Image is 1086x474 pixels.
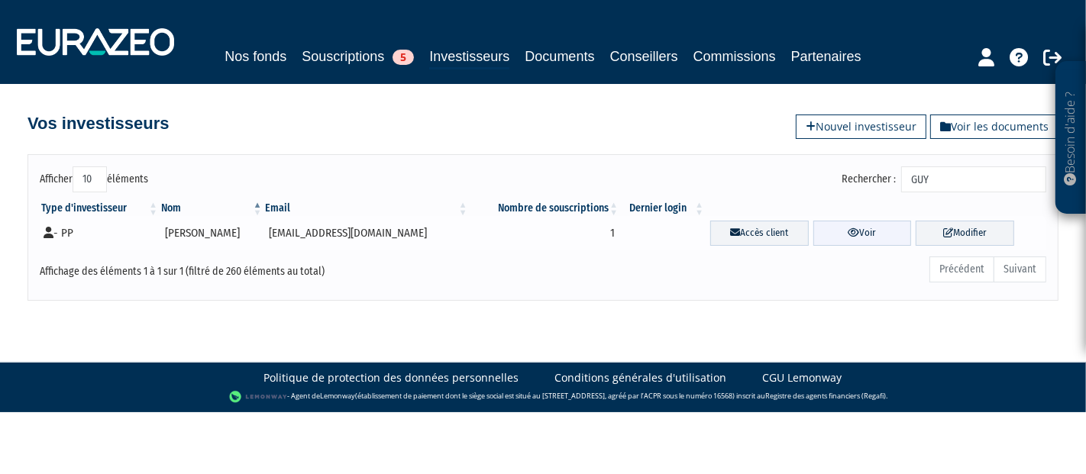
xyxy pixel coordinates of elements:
[765,391,886,401] a: Registre des agents financiers (Regafi)
[225,46,286,67] a: Nos fonds
[264,201,470,216] th: Email : activer pour trier la colonne par ordre croissant
[160,216,263,250] td: [PERSON_NAME]
[762,370,842,385] a: CGU Lemonway
[554,370,726,385] a: Conditions générales d'utilisation
[796,114,926,139] a: Nouvel investisseur
[710,221,809,246] a: Accès client
[73,166,107,192] select: Afficheréléments
[930,114,1059,139] a: Voir les documents
[15,389,1071,405] div: - Agent de (établissement de paiement dont le siège social est situé au [STREET_ADDRESS], agréé p...
[40,216,160,250] td: - PP
[40,255,446,279] div: Affichage des éléments 1 à 1 sur 1 (filtré de 260 éléments au total)
[264,216,470,250] td: [EMAIL_ADDRESS][DOMAIN_NAME]
[320,391,355,401] a: Lemonway
[470,216,620,250] td: 1
[229,389,288,405] img: logo-lemonway.png
[17,28,174,56] img: 1732889491-logotype_eurazeo_blanc_rvb.png
[1062,69,1080,207] p: Besoin d'aide ?
[393,50,414,65] span: 5
[706,201,1046,216] th: &nbsp;
[160,201,263,216] th: Nom : activer pour trier la colonne par ordre d&eacute;croissant
[302,46,414,67] a: Souscriptions5
[901,166,1046,192] input: Rechercher :
[813,221,912,246] a: Voir
[610,46,678,67] a: Conseillers
[620,201,706,216] th: Dernier login : activer pour trier la colonne par ordre croissant
[40,201,160,216] th: Type d'investisseur : activer pour trier la colonne par ordre croissant
[525,46,594,67] a: Documents
[842,166,1046,192] label: Rechercher :
[693,46,776,67] a: Commissions
[40,166,148,192] label: Afficher éléments
[263,370,519,385] a: Politique de protection des données personnelles
[27,114,169,133] h4: Vos investisseurs
[916,221,1014,246] a: Modifier
[791,46,861,67] a: Partenaires
[429,46,509,69] a: Investisseurs
[470,201,620,216] th: Nombre de souscriptions : activer pour trier la colonne par ordre croissant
